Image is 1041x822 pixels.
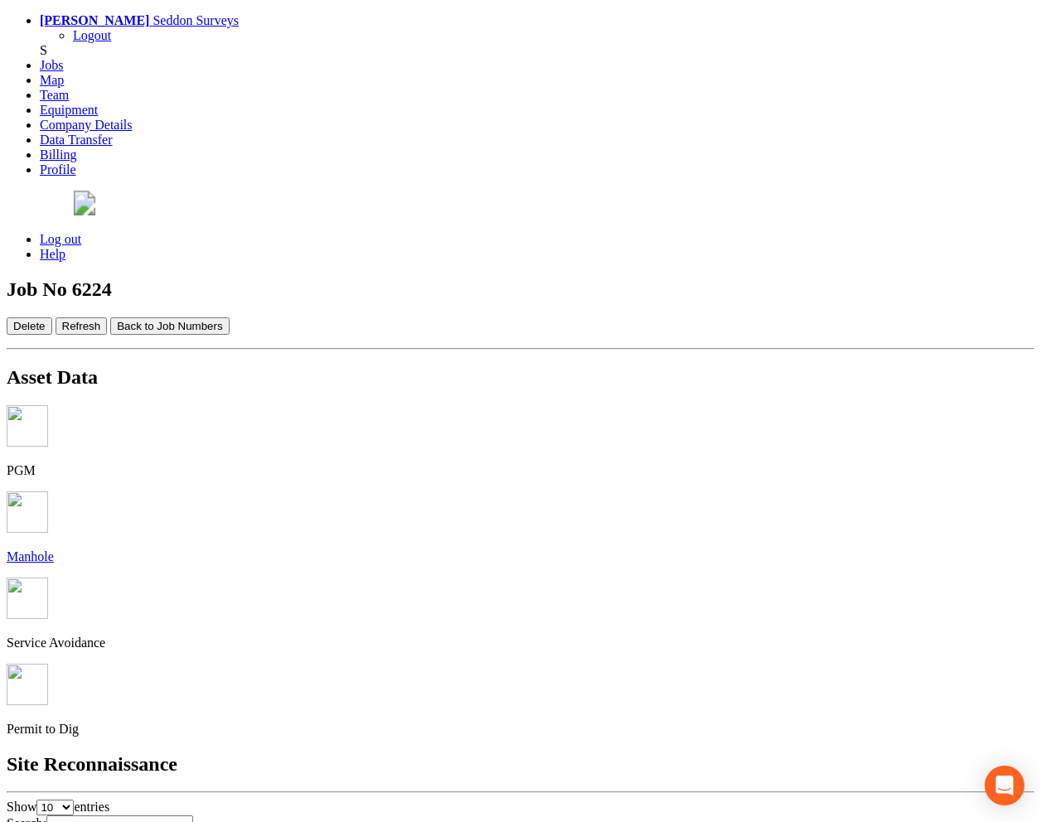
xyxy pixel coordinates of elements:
p: Permit to Dig [7,722,1034,737]
select: Showentries [36,800,74,815]
a: Equipment [40,103,98,117]
img: job_detail_service_avoidance.png [7,578,48,619]
img: job_detail_manhole.png [7,491,48,533]
a: Billing [40,147,76,162]
img: job_detail_pgm.png [7,405,48,447]
a: Data Transfer [40,133,113,147]
a: Jobs [40,58,63,72]
p: Manhole [7,549,1034,564]
a: Logout [73,28,111,42]
a: [PERSON_NAME] Seddon Surveys [40,13,239,27]
a: Map [40,73,64,87]
h2: Site Reconnaissance [7,753,1034,776]
a: Profile [40,162,76,176]
p: PGM [7,463,1034,478]
button: Delete [7,317,52,335]
label: Show entries [7,800,109,814]
h2: Job No 6224 [7,278,1034,301]
a: Manhole [7,521,1034,564]
a: Log out [40,232,81,246]
div: Open Intercom Messenger [985,766,1024,805]
div: S [40,43,1034,58]
h2: Asset Data [7,366,1034,389]
button: Back to Job Numbers [110,317,229,335]
strong: [PERSON_NAME] [40,13,149,27]
a: Help [40,247,65,261]
a: Company Details [40,118,133,132]
button: Refresh [56,317,108,335]
a: Team [40,88,69,102]
p: Service Avoidance [7,636,1034,650]
img: job_detail_permit_to_dig.png [7,664,48,705]
span: Seddon Surveys [153,13,239,27]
